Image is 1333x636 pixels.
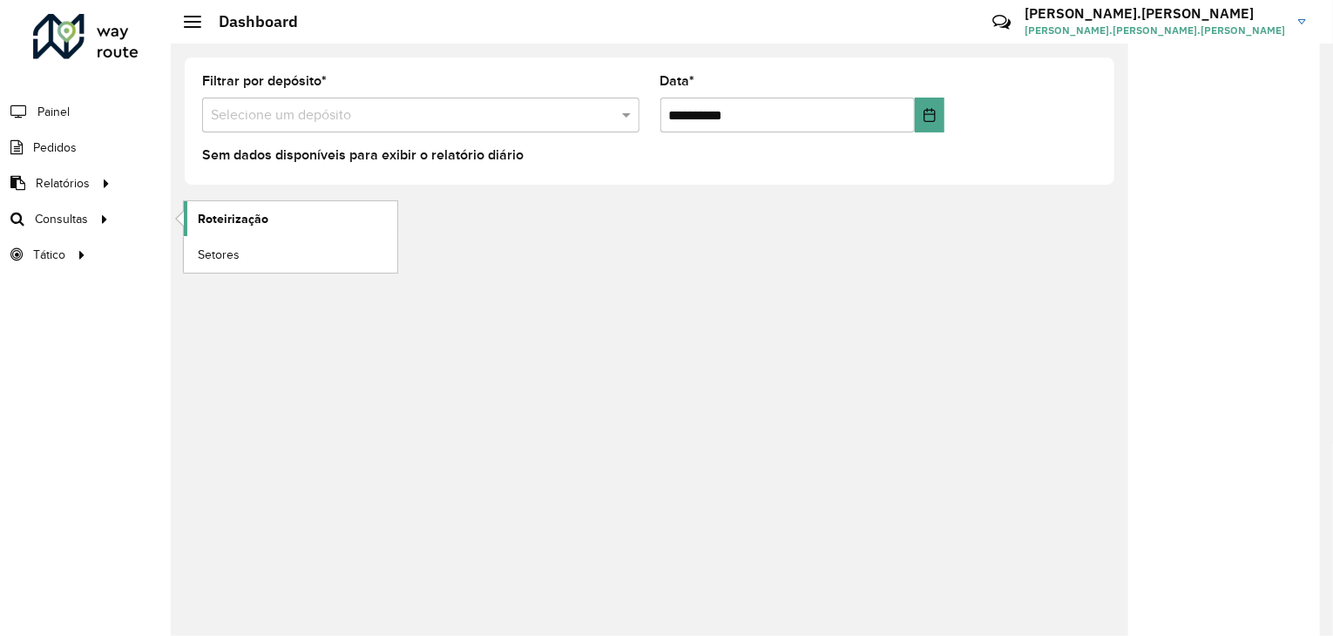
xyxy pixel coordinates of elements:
span: Consultas [35,210,88,228]
label: Data [660,71,695,91]
span: Relatórios [36,174,90,193]
span: [PERSON_NAME].[PERSON_NAME].[PERSON_NAME] [1025,23,1285,38]
h3: [PERSON_NAME].[PERSON_NAME] [1025,5,1285,22]
label: Sem dados disponíveis para exibir o relatório diário [202,145,524,166]
a: Setores [184,237,397,272]
a: Contato Rápido [983,3,1020,41]
span: Pedidos [33,139,77,157]
h2: Dashboard [201,12,298,31]
span: Tático [33,246,65,264]
span: Painel [37,103,70,121]
a: Roteirização [184,201,397,236]
label: Filtrar por depósito [202,71,327,91]
button: Choose Date [915,98,944,132]
span: Setores [198,246,240,264]
span: Roteirização [198,210,268,228]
